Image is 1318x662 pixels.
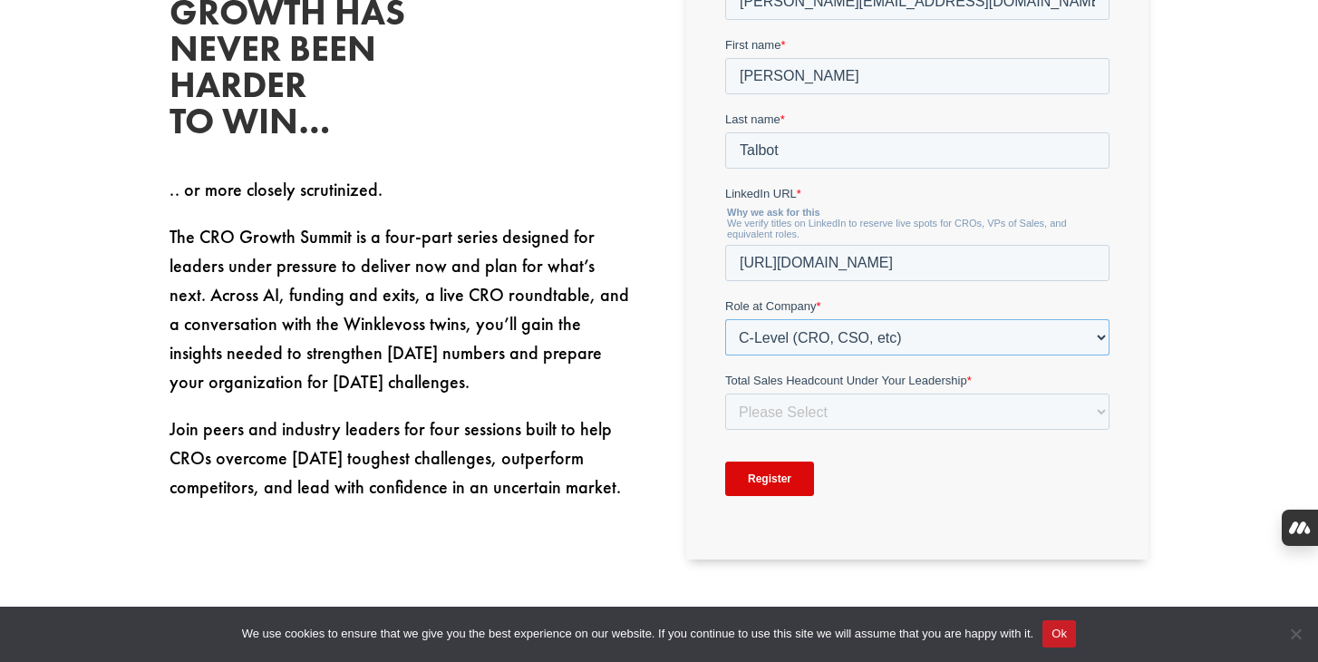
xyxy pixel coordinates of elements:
span: No [1286,625,1304,643]
button: Ok [1042,620,1076,647]
span: Join peers and industry leaders for four sessions built to help CROs overcome [DATE] toughest cha... [170,417,621,499]
span: We use cookies to ensure that we give you the best experience on our website. If you continue to ... [242,625,1033,643]
span: The CRO Growth Summit is a four-part series designed for leaders under pressure to deliver now an... [170,225,629,394]
span: .. or more closely scrutinized. [170,178,383,201]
